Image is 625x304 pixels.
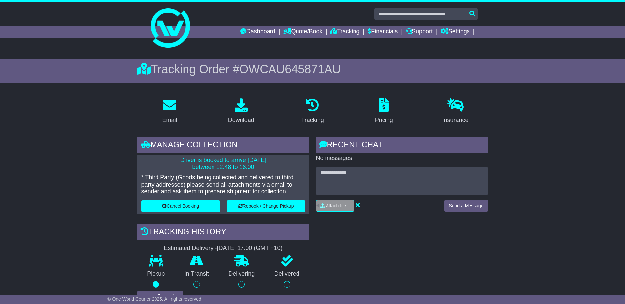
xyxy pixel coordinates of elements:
[316,155,488,162] p: No messages
[330,26,359,38] a: Tracking
[438,96,473,127] a: Insurance
[283,26,322,38] a: Quote/Book
[141,200,220,212] button: Cancel Booking
[301,116,324,125] div: Tracking
[368,26,398,38] a: Financials
[141,174,305,195] p: * Third Party (Goods being collected and delivered to third party addresses) please send all atta...
[137,291,183,302] button: View Full Tracking
[162,116,177,125] div: Email
[375,116,393,125] div: Pricing
[141,157,305,171] p: Driver is booked to arrive [DATE] between 12:48 to 16:00
[107,296,203,302] span: © One World Courier 2025. All rights reserved.
[297,96,328,127] a: Tracking
[406,26,433,38] a: Support
[240,26,275,38] a: Dashboard
[316,137,488,155] div: RECENT CHAT
[371,96,397,127] a: Pricing
[239,63,341,76] span: OWCAU645871AU
[224,96,259,127] a: Download
[137,137,309,155] div: Manage collection
[444,200,488,212] button: Send a Message
[137,62,488,76] div: Tracking Order #
[265,270,309,278] p: Delivered
[442,116,469,125] div: Insurance
[219,270,265,278] p: Delivering
[441,26,470,38] a: Settings
[227,200,305,212] button: Rebook / Change Pickup
[137,270,175,278] p: Pickup
[158,96,181,127] a: Email
[228,116,254,125] div: Download
[217,245,283,252] div: [DATE] 17:00 (GMT +10)
[175,270,219,278] p: In Transit
[137,245,309,252] div: Estimated Delivery -
[137,224,309,241] div: Tracking history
